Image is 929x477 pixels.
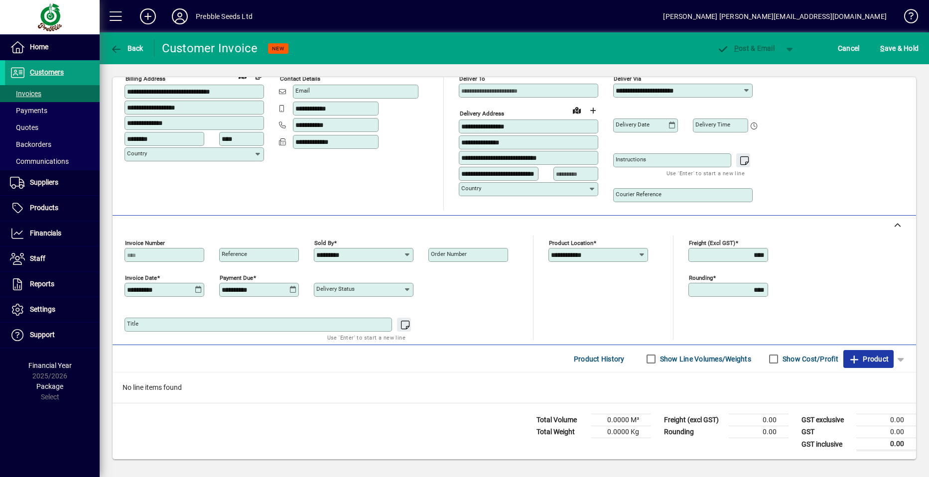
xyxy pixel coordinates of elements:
button: Post & Email [712,39,780,57]
span: NEW [272,45,284,52]
mat-label: Invoice number [125,239,165,246]
label: Show Cost/Profit [781,354,838,364]
td: 0.0000 Kg [591,426,651,438]
div: [PERSON_NAME] [PERSON_NAME][EMAIL_ADDRESS][DOMAIN_NAME] [663,8,887,24]
mat-label: Email [295,87,310,94]
span: ost & Email [717,44,775,52]
span: Back [110,44,143,52]
button: Profile [164,7,196,25]
span: Products [30,204,58,212]
mat-label: Country [461,185,481,192]
button: Product [843,350,894,368]
td: 0.00 [729,426,789,438]
td: 0.00 [856,414,916,426]
span: Staff [30,254,45,262]
mat-hint: Use 'Enter' to start a new line [327,332,405,343]
mat-label: Invoice date [125,274,157,281]
a: View on map [235,67,251,83]
mat-label: Sold by [314,239,334,246]
span: Communications [10,157,69,165]
span: Home [30,43,48,51]
button: Add [132,7,164,25]
span: Support [30,331,55,339]
a: Home [5,35,100,60]
mat-label: Order number [431,250,467,257]
div: Customer Invoice [162,40,258,56]
a: Staff [5,246,100,271]
mat-label: Reference [222,250,247,257]
button: Choose address [585,103,601,119]
td: GST [796,426,856,438]
button: Save & Hold [878,39,921,57]
a: Knowledge Base [897,2,917,34]
a: Financials [5,221,100,246]
mat-label: Country [127,150,147,157]
span: Product History [574,351,625,367]
td: GST inclusive [796,438,856,451]
app-page-header-button: Back [100,39,154,57]
td: 0.0000 M³ [591,414,651,426]
a: Products [5,196,100,221]
span: Financials [30,229,61,237]
span: S [880,44,884,52]
td: Total Volume [531,414,591,426]
a: Communications [5,153,100,170]
mat-label: Delivery status [316,285,355,292]
span: Customers [30,68,64,76]
mat-label: Product location [549,239,593,246]
mat-label: Deliver To [459,75,485,82]
span: Quotes [10,123,38,131]
td: 0.00 [729,414,789,426]
a: Settings [5,297,100,322]
mat-label: Delivery date [616,121,650,128]
button: Back [108,39,146,57]
mat-label: Delivery time [695,121,730,128]
span: ave & Hold [880,40,919,56]
td: 0.00 [856,438,916,451]
mat-label: Deliver via [614,75,641,82]
mat-label: Freight (excl GST) [689,239,735,246]
a: Payments [5,102,100,119]
mat-label: Instructions [616,156,646,163]
div: No line items found [113,372,916,403]
span: Suppliers [30,178,58,186]
td: Rounding [659,426,729,438]
a: Support [5,323,100,348]
td: 0.00 [856,426,916,438]
mat-label: Rounding [689,274,713,281]
mat-label: Payment due [220,274,253,281]
a: Backorders [5,136,100,153]
a: Quotes [5,119,100,136]
span: Financial Year [28,361,72,369]
span: Product [848,351,889,367]
td: Freight (excl GST) [659,414,729,426]
td: GST exclusive [796,414,856,426]
span: Settings [30,305,55,313]
span: Package [36,382,63,390]
mat-label: Title [127,320,138,327]
mat-label: Courier Reference [616,191,662,198]
span: Backorders [10,140,51,148]
a: View on map [569,102,585,118]
a: Suppliers [5,170,100,195]
span: Payments [10,107,47,115]
mat-hint: Use 'Enter' to start a new line [666,167,745,179]
span: Cancel [838,40,860,56]
td: Total Weight [531,426,591,438]
div: Prebble Seeds Ltd [196,8,253,24]
button: Product History [570,350,629,368]
span: Invoices [10,90,41,98]
span: P [734,44,739,52]
a: Invoices [5,85,100,102]
button: Cancel [835,39,862,57]
label: Show Line Volumes/Weights [658,354,751,364]
a: Reports [5,272,100,297]
button: Copy to Delivery address [251,68,266,84]
span: Reports [30,280,54,288]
